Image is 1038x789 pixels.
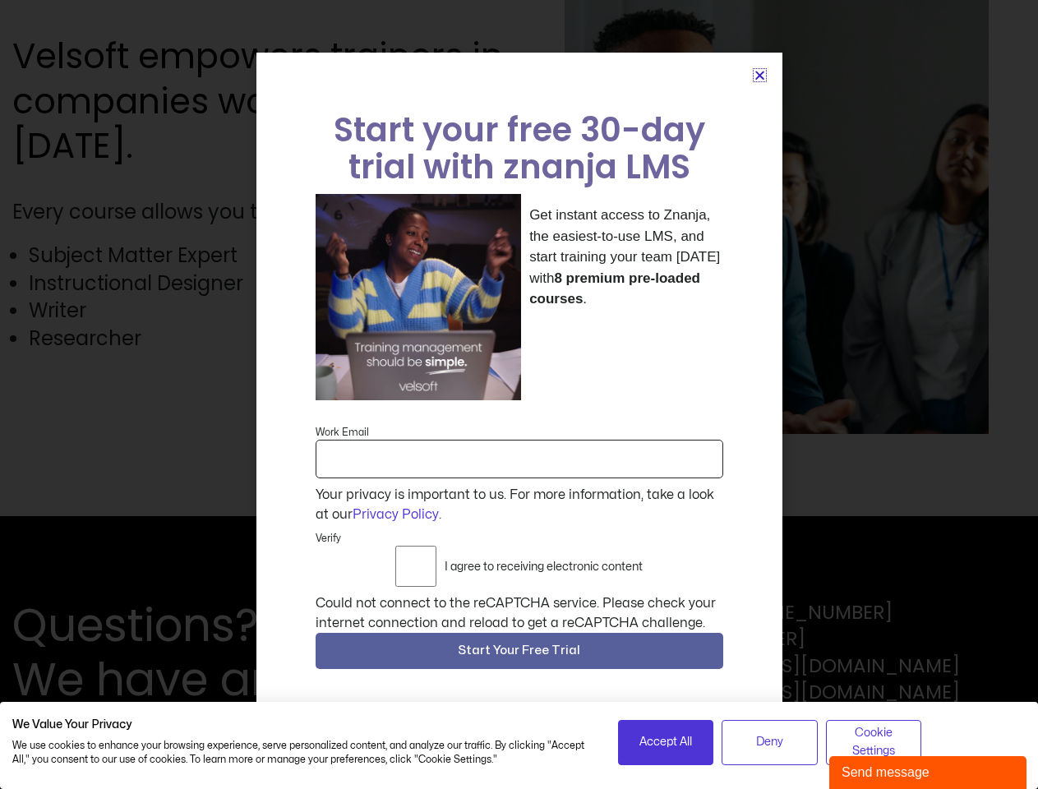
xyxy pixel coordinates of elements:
[316,531,341,546] label: Verify
[313,485,725,524] div: Your privacy is important to us. For more information, take a look at our .
[722,720,818,765] button: Deny all cookies
[529,205,722,310] p: Get instant access to Znanja, the easiest-to-use LMS, and start training your team [DATE] with .
[12,717,593,732] h2: We Value Your Privacy
[316,112,723,186] h2: Start your free 30-day trial with znanja LMS
[754,69,766,81] a: Close
[826,720,922,765] button: Adjust cookie preferences
[458,641,580,661] span: Start Your Free Trial
[837,724,911,761] span: Cookie Settings
[316,593,723,633] div: Could not connect to the reCAPTCHA service. Please check your internet connection and reload to g...
[529,270,700,307] strong: 8 premium pre-loaded courses
[445,561,643,573] label: I agree to receiving electronic content
[353,508,439,521] a: Privacy Policy
[316,194,522,400] img: a woman sitting at her laptop dancing
[12,739,593,767] p: We use cookies to enhance your browsing experience, serve personalized content, and analyze our t...
[639,733,692,751] span: Accept All
[756,733,783,751] span: Deny
[316,425,369,440] label: Work Email
[618,720,714,765] button: Accept all cookies
[316,633,723,669] button: Start Your Free Trial
[829,753,1030,789] iframe: chat widget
